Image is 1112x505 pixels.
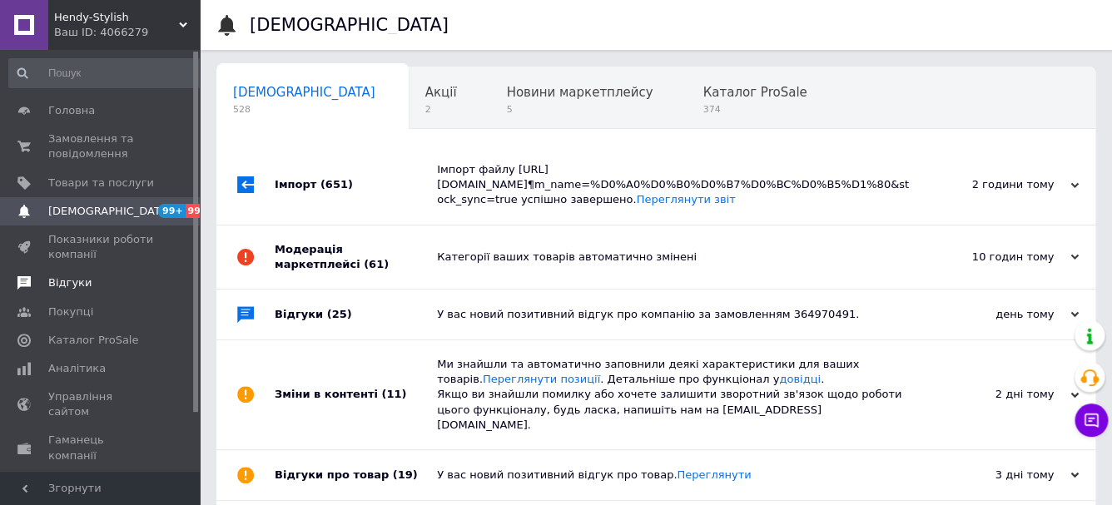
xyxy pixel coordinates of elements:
div: Зміни в контенті [275,340,437,449]
span: Замовлення та повідомлення [48,131,154,161]
span: (11) [381,388,406,400]
span: Товари та послуги [48,176,154,191]
span: Аналітика [48,361,106,376]
span: Каталог ProSale [702,85,807,100]
div: Ваш ID: 4066279 [54,25,200,40]
a: Переглянути позиції [483,373,600,385]
div: 2 години тому [912,177,1079,192]
div: Імпорт файлу [URL][DOMAIN_NAME]¶m_name=%D0%A0%D0%B0%D0%B7%D0%BC%D0%B5%D1%80&stock_sync=true успіш... [437,162,912,208]
span: Новини маркетплейсу [506,85,653,100]
div: 10 годин тому [912,250,1079,265]
span: Відгуки [48,275,92,290]
span: Акції [425,85,457,100]
input: Пошук [8,58,204,88]
span: Головна [48,103,95,118]
span: (651) [320,178,353,191]
span: 528 [233,103,375,116]
a: Переглянути [677,468,751,481]
div: Категорії ваших товарів автоматично змінені [437,250,912,265]
span: [DEMOGRAPHIC_DATA] [48,204,171,219]
h1: [DEMOGRAPHIC_DATA] [250,15,449,35]
span: 2 [425,103,457,116]
div: 3 дні тому [912,468,1079,483]
span: (19) [393,468,418,481]
div: 2 дні тому [912,387,1079,402]
div: Модерація маркетплейсі [275,225,437,289]
span: Hendy-Stylish [54,10,179,25]
div: день тому [912,307,1079,322]
span: Каталог ProSale [48,333,138,348]
span: 99+ [158,204,186,218]
span: 99+ [186,204,213,218]
span: Показники роботи компанії [48,232,154,262]
span: (61) [364,258,389,270]
span: 374 [702,103,807,116]
span: Гаманець компанії [48,433,154,463]
span: [DEMOGRAPHIC_DATA] [233,85,375,100]
a: довідці [779,373,821,385]
a: Переглянути звіт [636,193,735,205]
span: Управління сайтом [48,389,154,419]
div: У вас новий позитивний відгук про компанію за замовленням 364970491. [437,307,912,322]
div: Відгуки [275,290,437,339]
div: Ми знайшли та автоматично заповнили деякі характеристики для ваших товарів. . Детальніше про функ... [437,357,912,433]
span: 5 [506,103,653,116]
button: Чат з покупцем [1075,404,1108,437]
div: У вас новий позитивний відгук про товар. [437,468,912,483]
div: Імпорт [275,146,437,225]
span: Покупці [48,304,93,319]
span: (25) [327,308,352,320]
div: Відгуки про товар [275,450,437,500]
